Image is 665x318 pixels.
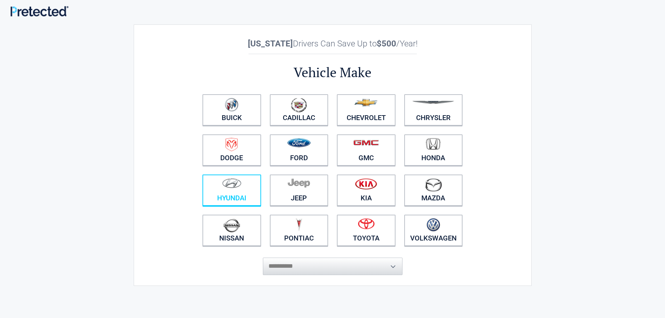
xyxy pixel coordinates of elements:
[198,64,467,81] h2: Vehicle Make
[226,138,238,151] img: dodge
[225,98,238,112] img: buick
[198,39,467,49] h2: Drivers Can Save Up to /Year
[202,215,261,246] a: Nissan
[426,138,441,150] img: honda
[288,178,310,188] img: jeep
[337,215,396,246] a: Toyota
[412,101,455,104] img: chrysler
[291,98,307,112] img: cadillac
[295,218,302,231] img: pontiac
[270,134,328,166] a: Ford
[270,215,328,246] a: Pontiac
[404,175,463,206] a: Mazda
[404,215,463,246] a: Volkswagen
[427,218,440,232] img: volkswagen
[424,178,442,192] img: mazda
[223,218,240,232] img: nissan
[248,39,293,49] b: [US_STATE]
[353,140,379,146] img: gmc
[270,175,328,206] a: Jeep
[404,134,463,166] a: Honda
[337,94,396,126] a: Chevrolet
[202,134,261,166] a: Dodge
[202,94,261,126] a: Buick
[10,6,68,16] img: Main Logo
[222,178,242,188] img: hyundai
[358,218,375,229] img: toyota
[404,94,463,126] a: Chrysler
[354,99,378,106] img: chevrolet
[202,175,261,206] a: Hyundai
[337,134,396,166] a: GMC
[337,175,396,206] a: Kia
[270,94,328,126] a: Cadillac
[287,138,311,147] img: ford
[377,39,396,49] b: $500
[355,178,377,190] img: kia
